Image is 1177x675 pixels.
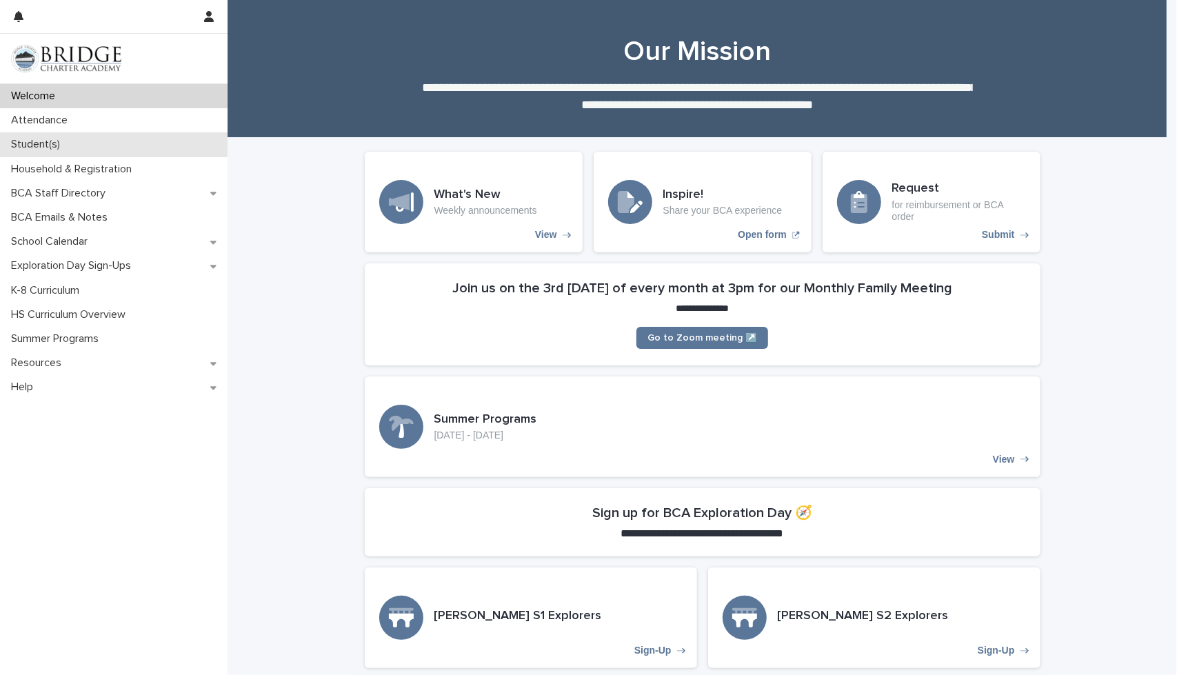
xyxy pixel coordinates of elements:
[535,229,557,241] p: View
[982,229,1014,241] p: Submit
[892,181,1026,197] h3: Request
[6,114,79,127] p: Attendance
[6,259,142,272] p: Exploration Day Sign-Ups
[823,152,1040,252] a: Submit
[6,381,44,394] p: Help
[978,645,1015,656] p: Sign-Up
[6,211,119,224] p: BCA Emails & Notes
[738,229,787,241] p: Open form
[708,567,1040,668] a: Sign-Up
[359,35,1035,68] h1: Our Mission
[365,152,583,252] a: View
[647,333,757,343] span: Go to Zoom meeting ↗️
[434,188,537,203] h3: What's New
[892,199,1026,223] p: for reimbursement or BCA order
[6,308,137,321] p: HS Curriculum Overview
[663,205,783,216] p: Share your BCA experience
[434,609,602,624] h3: [PERSON_NAME] S1 Explorers
[634,645,672,656] p: Sign-Up
[6,187,117,200] p: BCA Staff Directory
[434,412,537,427] h3: Summer Programs
[11,45,121,72] img: V1C1m3IdTEidaUdm9Hs0
[778,609,949,624] h3: [PERSON_NAME] S2 Explorers
[6,356,72,370] p: Resources
[6,138,71,151] p: Student(s)
[6,332,110,345] p: Summer Programs
[6,90,66,103] p: Welcome
[434,205,537,216] p: Weekly announcements
[636,327,768,349] a: Go to Zoom meeting ↗️
[365,567,697,668] a: Sign-Up
[452,280,952,296] h2: Join us on the 3rd [DATE] of every month at 3pm for our Monthly Family Meeting
[365,376,1040,477] a: View
[6,284,90,297] p: K-8 Curriculum
[594,152,812,252] a: Open form
[663,188,783,203] h3: Inspire!
[6,163,143,176] p: Household & Registration
[6,235,99,248] p: School Calendar
[592,505,812,521] h2: Sign up for BCA Exploration Day 🧭
[434,430,537,441] p: [DATE] - [DATE]
[993,454,1015,465] p: View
